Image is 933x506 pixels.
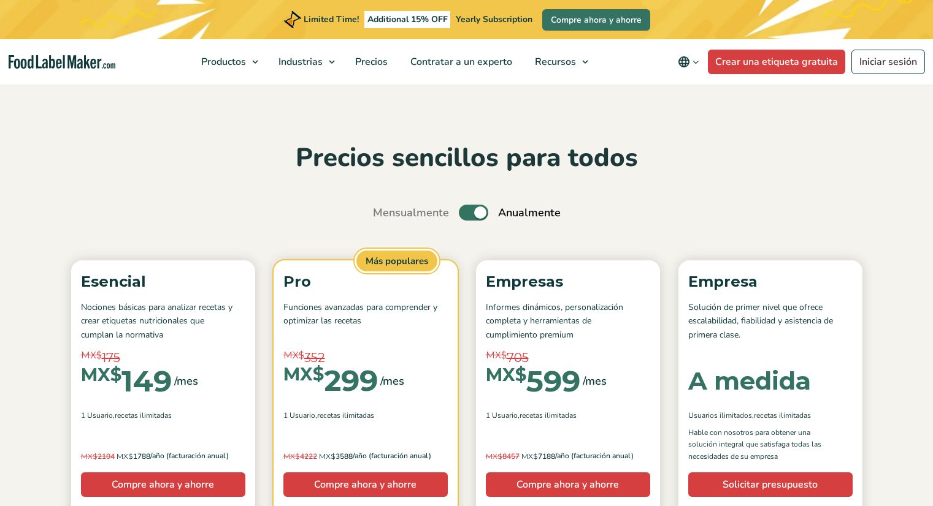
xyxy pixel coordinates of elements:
[283,366,324,383] span: MX$
[81,472,245,497] a: Compre ahora y ahorre
[486,301,650,342] p: Informes dinámicos, personalización completa y herramientas de cumplimiento premium
[688,270,853,293] p: Empresa
[486,472,650,497] a: Compre ahora y ahorre
[283,472,448,497] a: Compre ahora y ahorre
[486,451,502,461] span: MX$
[81,301,245,342] p: Nociones básicas para analizar recetas y crear etiquetas nutricionales que cumplan la normativa
[355,249,439,274] span: Más populares
[174,372,198,390] span: /mes
[364,11,451,28] span: Additional 15% OFF
[708,50,845,74] a: Crear una etiqueta gratuita
[521,451,538,461] span: MX$
[486,349,507,363] span: MX$
[81,451,98,461] span: MX$
[583,372,607,390] span: /mes
[542,9,650,31] a: Compre ahora y ahorre
[190,39,264,85] a: Productos
[688,427,829,463] p: Hable con nosotros para obtener una solución integral que satisfaga todas las necesidades de su e...
[81,366,172,396] div: 149
[81,366,121,384] span: MX$
[283,349,304,363] span: MX$
[486,270,650,293] p: Empresas
[456,13,532,25] span: Yearly Subscription
[283,270,448,293] p: Pro
[198,55,247,69] span: Productos
[688,410,754,421] span: Usuarios ilimitados,
[373,205,449,221] span: Mensualmente
[486,410,520,421] span: 1 Usuario,
[459,205,488,221] label: Toggle
[319,451,336,461] span: MX$
[754,410,811,421] span: Recetas ilimitadas
[486,450,555,463] span: 7188
[283,301,448,342] p: Funciones avanzadas para comprender y optimizar las recetas
[507,349,529,367] span: 705
[486,451,520,461] del: 8457
[81,451,115,461] del: 2104
[688,472,853,497] a: Solicitar presupuesto
[81,450,150,463] span: 1788
[317,410,374,421] span: Recetas ilimitadas
[283,451,300,461] span: MX$
[115,410,172,421] span: Recetas ilimitadas
[117,451,133,461] span: MX$
[81,349,102,363] span: MX$
[65,142,869,175] h2: Precios sencillos para todos
[524,39,594,85] a: Recursos
[81,410,115,421] span: 1 Usuario,
[380,372,404,390] span: /mes
[102,349,120,367] span: 175
[851,50,925,74] a: Iniciar sesión
[531,55,577,69] span: Recursos
[283,366,378,395] div: 299
[283,450,353,463] span: 3588
[150,450,229,463] span: /año (facturación anual)
[498,205,561,221] span: Anualmente
[688,369,811,393] div: A medida
[267,39,341,85] a: Industrias
[351,55,389,69] span: Precios
[9,55,115,69] a: Food Label Maker homepage
[275,55,324,69] span: Industrias
[407,55,513,69] span: Contratar a un experto
[353,450,431,463] span: /año (facturación anual)
[486,366,526,384] span: MX$
[304,349,325,367] span: 352
[283,451,317,461] del: 4222
[555,450,634,463] span: /año (facturación anual)
[520,410,577,421] span: Recetas ilimitadas
[304,13,359,25] span: Limited Time!
[486,366,580,396] div: 599
[688,301,853,342] p: Solución de primer nivel que ofrece escalabilidad, fiabilidad y asistencia de primera clase.
[344,39,396,85] a: Precios
[399,39,521,85] a: Contratar a un experto
[81,270,245,293] p: Esencial
[669,50,708,74] button: Change language
[283,410,317,421] span: 1 Usuario,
